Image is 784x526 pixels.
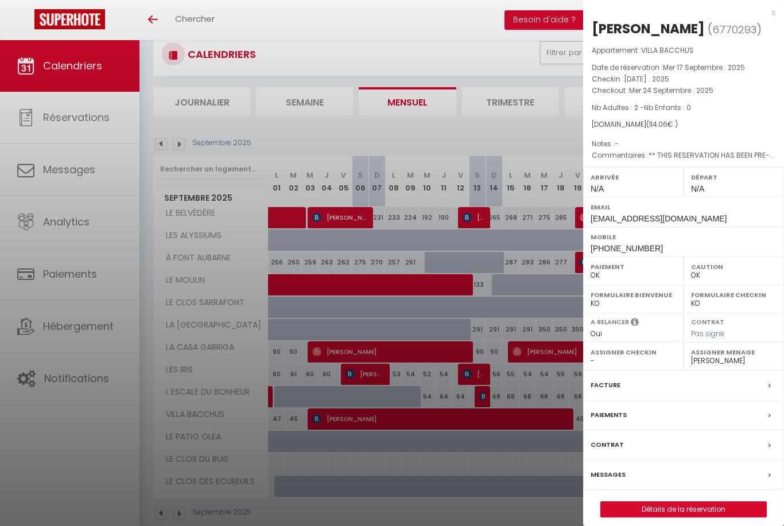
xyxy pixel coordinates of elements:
[649,119,667,129] span: 114.06
[601,502,766,517] a: Détails de la réservation
[591,172,676,183] label: Arrivée
[592,20,705,38] div: [PERSON_NAME]
[592,103,691,112] span: Nb Adultes : 2 -
[592,138,775,150] p: Notes :
[591,317,629,327] label: A relancer
[591,439,624,451] label: Contrat
[592,45,775,56] p: Appartement :
[591,409,627,421] label: Paiements
[591,214,727,223] span: [EMAIL_ADDRESS][DOMAIN_NAME]
[615,139,619,149] span: -
[591,289,676,301] label: Formulaire Bienvenue
[592,150,775,161] p: Commentaires :
[629,85,713,95] span: Mer 24 Septembre . 2025
[624,74,669,84] span: [DATE] . 2025
[591,346,676,358] label: Assigner Checkin
[631,317,639,330] i: Sélectionner OUI si vous souhaiter envoyer les séquences de messages post-checkout
[591,231,777,243] label: Mobile
[591,261,676,272] label: Paiement
[691,184,704,193] span: N/A
[708,21,762,37] span: ( )
[691,329,724,338] span: Pas signé
[591,244,663,253] span: [PHONE_NUMBER]
[592,73,775,85] p: Checkin :
[591,201,777,213] label: Email
[691,172,777,183] label: Départ
[691,317,724,325] label: Contrat
[591,184,604,193] span: N/A
[641,45,694,55] span: VILLA BACCHUS
[691,261,777,272] label: Caution
[591,379,620,391] label: Facture
[646,119,678,129] span: ( € )
[592,119,775,130] div: [DOMAIN_NAME]
[592,85,775,96] p: Checkout :
[591,469,626,481] label: Messages
[691,289,777,301] label: Formulaire Checkin
[600,501,767,517] button: Détails de la réservation
[592,62,775,73] p: Date de réservation :
[583,6,775,20] div: x
[691,346,777,358] label: Assigner Menage
[644,103,691,112] span: Nb Enfants : 0
[663,63,745,72] span: Mer 17 Septembre . 2025
[712,22,756,37] span: 6770293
